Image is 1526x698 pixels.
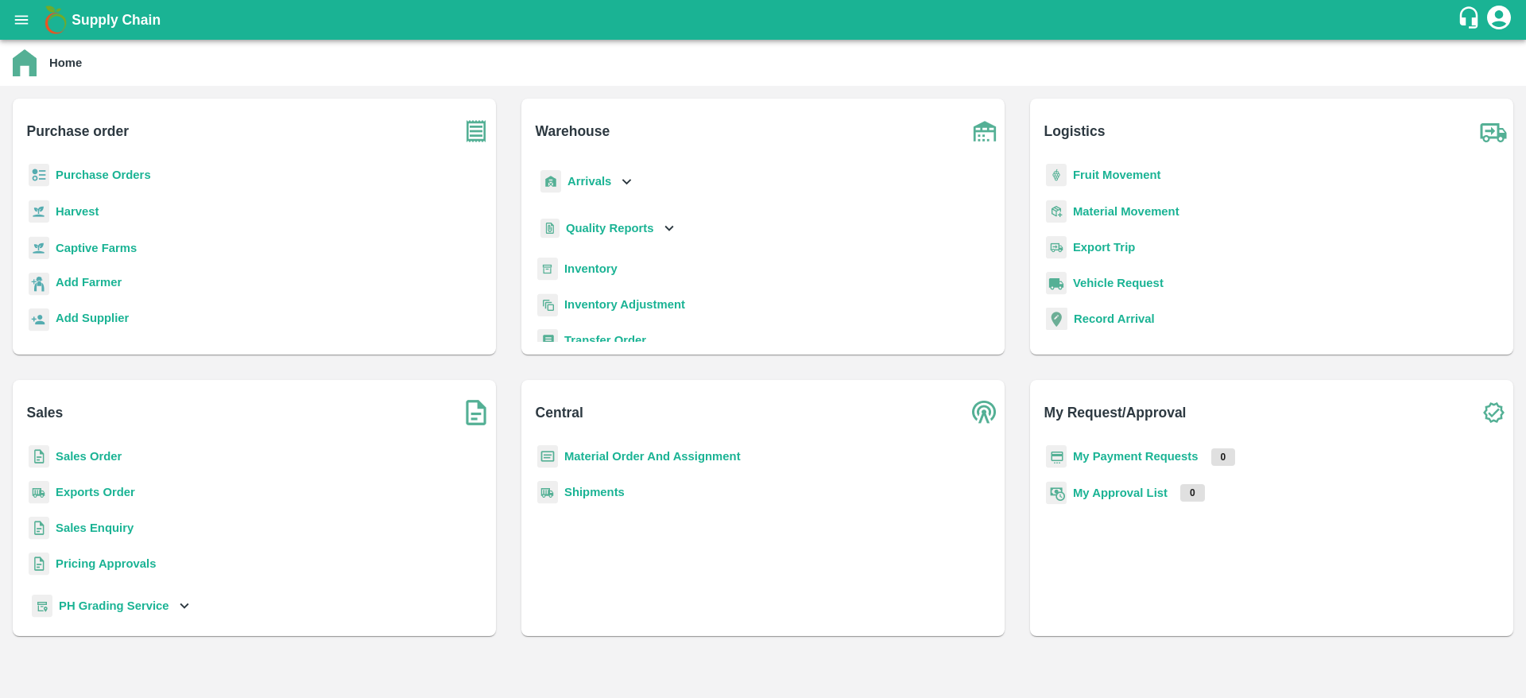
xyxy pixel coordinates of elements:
[72,9,1457,31] a: Supply Chain
[1046,272,1067,295] img: vehicle
[1046,445,1067,468] img: payment
[537,329,558,352] img: whTransfer
[1046,481,1067,505] img: approval
[29,236,49,260] img: harvest
[32,595,52,618] img: whTracker
[965,393,1005,432] img: central
[13,49,37,76] img: home
[1073,450,1199,463] a: My Payment Requests
[29,273,49,296] img: farmer
[564,334,646,347] a: Transfer Order
[56,486,135,498] a: Exports Order
[537,481,558,504] img: shipments
[56,309,129,331] a: Add Supplier
[537,164,636,200] div: Arrivals
[456,111,496,151] img: purchase
[40,4,72,36] img: logo
[3,2,40,38] button: open drawer
[537,445,558,468] img: centralMaterial
[567,175,611,188] b: Arrivals
[29,481,49,504] img: shipments
[1180,484,1205,502] p: 0
[564,298,685,311] a: Inventory Adjustment
[56,205,99,218] a: Harvest
[1046,200,1067,223] img: material
[1457,6,1485,34] div: customer-support
[540,170,561,193] img: whArrival
[56,557,156,570] a: Pricing Approvals
[564,486,625,498] a: Shipments
[49,56,82,69] b: Home
[1073,277,1164,289] a: Vehicle Request
[29,200,49,223] img: harvest
[29,517,49,540] img: sales
[29,553,49,576] img: sales
[56,522,134,534] a: Sales Enquiry
[965,111,1005,151] img: warehouse
[540,219,560,238] img: qualityReport
[1046,164,1067,187] img: fruit
[29,588,193,624] div: PH Grading Service
[1211,448,1236,466] p: 0
[72,12,161,28] b: Supply Chain
[56,450,122,463] a: Sales Order
[56,169,151,181] a: Purchase Orders
[56,276,122,289] b: Add Farmer
[537,212,678,245] div: Quality Reports
[537,258,558,281] img: whInventory
[1073,205,1179,218] a: Material Movement
[1474,393,1513,432] img: check
[1044,401,1187,424] b: My Request/Approval
[29,308,49,332] img: supplier
[56,312,129,324] b: Add Supplier
[59,599,169,612] b: PH Grading Service
[27,401,64,424] b: Sales
[1485,3,1513,37] div: account of current user
[56,242,137,254] a: Captive Farms
[536,120,610,142] b: Warehouse
[1474,111,1513,151] img: truck
[1073,169,1161,181] a: Fruit Movement
[29,445,49,468] img: sales
[1046,236,1067,259] img: delivery
[564,262,618,275] a: Inventory
[566,222,654,235] b: Quality Reports
[537,293,558,316] img: inventory
[27,120,129,142] b: Purchase order
[536,401,583,424] b: Central
[1073,241,1135,254] a: Export Trip
[456,393,496,432] img: soSales
[1074,312,1155,325] a: Record Arrival
[1044,120,1106,142] b: Logistics
[29,164,49,187] img: reciept
[564,450,741,463] a: Material Order And Assignment
[56,273,122,295] a: Add Farmer
[1073,487,1168,499] a: My Approval List
[1046,308,1067,330] img: recordArrival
